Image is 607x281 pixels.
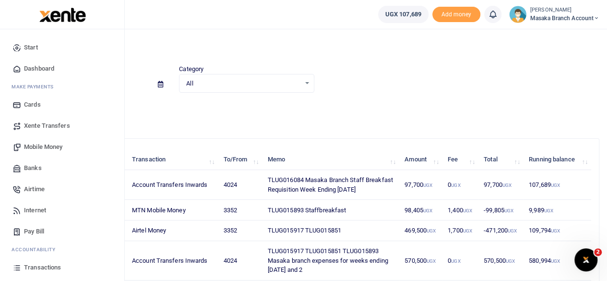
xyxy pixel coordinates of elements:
span: Mobile Money [24,142,62,152]
li: Toup your wallet [432,7,480,23]
small: UGX [502,183,512,188]
td: 4024 [218,241,262,281]
small: UGX [544,208,553,213]
li: Wallet ballance [374,6,432,23]
span: Internet [24,206,46,215]
a: UGX 107,689 [378,6,428,23]
a: Internet [8,200,117,221]
td: 580,994 [524,241,591,281]
span: Pay Bill [24,227,44,236]
td: 3352 [218,220,262,241]
span: Transactions [24,263,61,272]
span: 2 [594,248,602,256]
span: ake Payments [16,83,54,90]
th: Fee: activate to sort column ascending [442,149,478,170]
td: 97,700 [399,170,442,200]
td: Account Transfers Inwards [127,170,218,200]
span: UGX 107,689 [385,10,421,19]
small: UGX [551,228,560,233]
td: MTN Mobile Money [127,200,218,220]
td: Account Transfers Inwards [127,241,218,281]
td: 4024 [218,170,262,200]
td: 3352 [218,200,262,220]
a: logo-small logo-large logo-large [38,11,86,18]
th: Memo: activate to sort column ascending [262,149,399,170]
td: 9,989 [524,200,591,220]
a: profile-user [PERSON_NAME] Masaka Branch Account [509,6,599,23]
a: Banks [8,158,117,179]
small: UGX [551,258,560,264]
td: TLUG015917 TLUG015851 TLUG015893 Masaka branch expenses for weeks ending [DATE] and 2 [262,241,399,281]
a: Mobile Money [8,136,117,158]
a: Xente Transfers [8,115,117,136]
a: Start [8,37,117,58]
td: 570,500 [478,241,524,281]
td: 109,794 [524,220,591,241]
label: Category [179,64,203,74]
td: TLUG016084 Masaka Branch Staff Breakfast Requisition Week Ending [DATE] [262,170,399,200]
td: TLUG015893 Staffbreakfast [262,200,399,220]
td: 469,500 [399,220,442,241]
td: Airtel Money [127,220,218,241]
li: M [8,79,117,94]
img: logo-large [39,8,86,22]
th: Transaction: activate to sort column ascending [127,149,218,170]
td: 107,689 [524,170,591,200]
span: Airtime [24,184,45,194]
td: 570,500 [399,241,442,281]
span: countability [19,246,55,253]
span: Cards [24,100,41,110]
small: UGX [423,208,432,213]
small: UGX [423,183,432,188]
td: 1,700 [442,220,478,241]
a: Transactions [8,257,117,278]
a: Pay Bill [8,221,117,242]
small: UGX [463,228,472,233]
a: Airtime [8,179,117,200]
small: UGX [463,208,472,213]
th: Running balance: activate to sort column ascending [524,149,591,170]
th: To/From: activate to sort column ascending [218,149,262,170]
small: UGX [504,208,513,213]
small: [PERSON_NAME] [530,6,599,14]
a: Cards [8,94,117,115]
small: UGX [427,258,436,264]
a: Add money [432,10,480,17]
td: -471,200 [478,220,524,241]
small: UGX [508,228,517,233]
td: -99,805 [478,200,524,220]
iframe: Intercom live chat [574,248,597,271]
td: 0 [442,170,478,200]
small: UGX [506,258,515,264]
p: Download [36,104,599,114]
th: Total: activate to sort column ascending [478,149,524,170]
span: Banks [24,163,42,173]
td: 98,405 [399,200,442,220]
span: Dashboard [24,64,54,73]
li: Ac [8,242,117,257]
th: Amount: activate to sort column ascending [399,149,442,170]
span: Masaka Branch Account [530,14,599,23]
small: UGX [551,183,560,188]
td: 0 [442,241,478,281]
small: UGX [427,228,436,233]
td: TLUG015917 TLUG015851 [262,220,399,241]
small: UGX [451,183,460,188]
a: Dashboard [8,58,117,79]
h4: Statements [36,41,599,52]
td: 1,400 [442,200,478,220]
img: profile-user [509,6,526,23]
small: UGX [451,258,460,264]
span: All [186,79,300,88]
td: 97,700 [478,170,524,200]
span: Start [24,43,38,52]
span: Add money [432,7,480,23]
span: Xente Transfers [24,121,70,131]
